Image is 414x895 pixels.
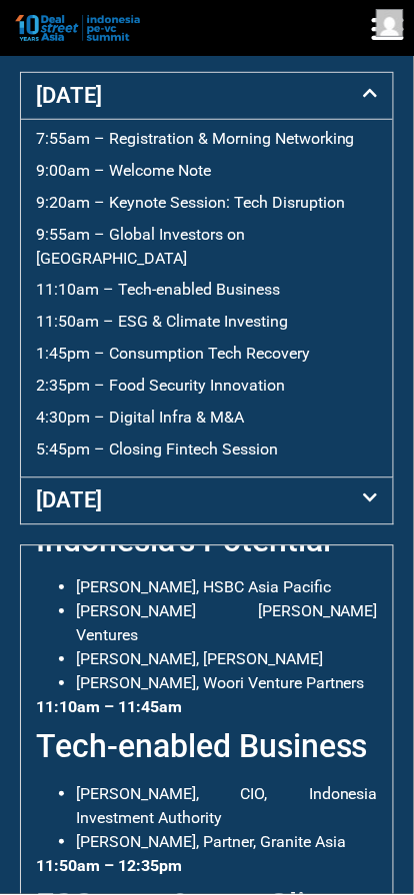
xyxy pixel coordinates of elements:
[36,225,245,268] a: 9:55am – Global Investors on [GEOGRAPHIC_DATA]
[36,345,310,364] a: 1:45pm – Consumption Tech Recovery
[36,83,102,108] a: [DATE]
[36,161,211,180] a: 9:00am – Welcome Note
[36,313,288,332] a: 11:50am – ESG & Climate Investing
[76,831,378,855] li: [PERSON_NAME], Partner, Granite Asia
[76,648,378,672] li: [PERSON_NAME], [PERSON_NAME]
[76,600,378,648] li: [PERSON_NAME] [PERSON_NAME] Ventures
[36,129,355,148] a: 7:55am – Registration & Morning Networking
[36,193,345,212] a: 9:20am – Keynote Session: Tech Disruption
[36,728,378,766] h2: Tech-enabled Business
[36,281,280,300] a: 11:10am – Tech-enabled Business
[36,488,102,513] a: [DATE]
[76,672,378,696] li: [PERSON_NAME], Woori Venture Partners
[76,783,378,831] li: [PERSON_NAME], CIO, Indonesia Investment Authority
[36,857,182,876] strong: 11:50am – 12:35pm
[36,698,182,717] strong: 11:10am – 11:45am
[36,441,278,459] a: 5:45pm – Closing Fintech Session
[76,576,378,600] li: [PERSON_NAME], HSBC Asia Pacific
[36,377,285,396] a: 2:35pm – Food Security Innovation
[36,409,244,428] a: 4:30pm – Digital Infra & M&A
